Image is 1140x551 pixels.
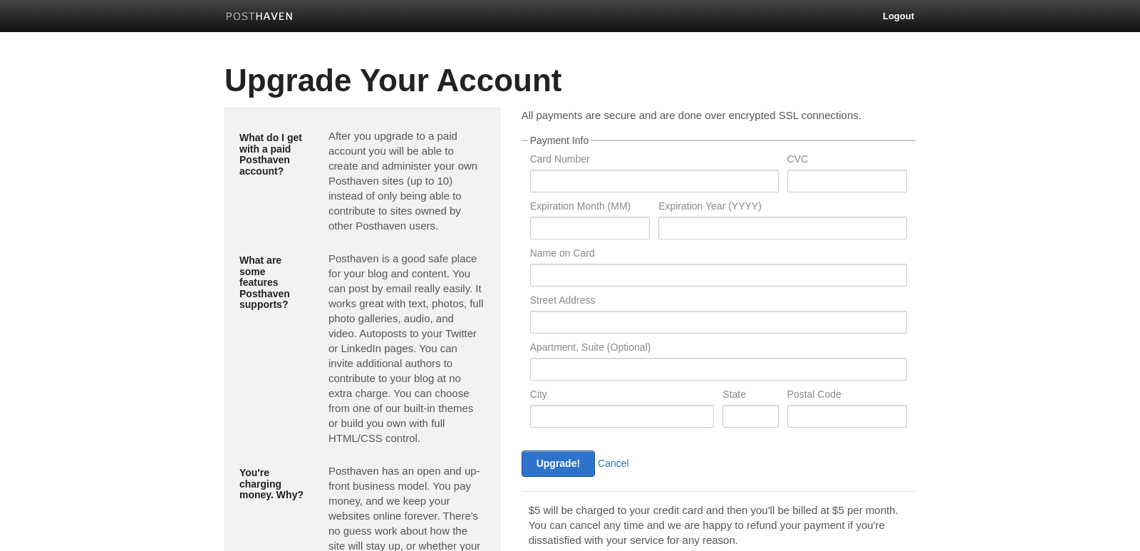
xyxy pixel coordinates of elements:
a: Cancel [598,458,629,469]
label: CVC [787,154,907,168]
p: Posthaven is a good safe place for your blog and content. You can post by email really easily. It... [328,251,485,446]
legend: Payment Info [528,135,591,145]
h5: What are some features Posthaven supports? [239,255,307,310]
label: Street Address [530,295,907,309]
label: Postal Code [787,389,907,403]
p: All payments are secure and are done over encrypted SSL connections. [522,108,916,123]
input: Upgrade! [522,450,595,477]
label: Apartment, Suite (Optional) [530,342,907,356]
label: Expiration Year (YYYY) [658,201,907,215]
p: $5 will be charged to your credit card and then you'll be billed at $5 per month. You can cancel ... [529,503,908,547]
label: Expiration Month (MM) [530,201,650,215]
label: Name on Card [530,248,907,262]
h5: What do I get with a paid Posthaven account? [239,133,307,177]
img: Posthaven-bar [226,12,294,23]
label: City [530,389,715,403]
h5: You're charging money. Why? [239,468,307,500]
p: After you upgrade to a paid account you will be able to create and administer your own Posthaven ... [328,128,485,233]
h1: Upgrade Your Account [224,63,916,98]
label: State [722,389,778,403]
label: Card Number [530,154,779,168]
